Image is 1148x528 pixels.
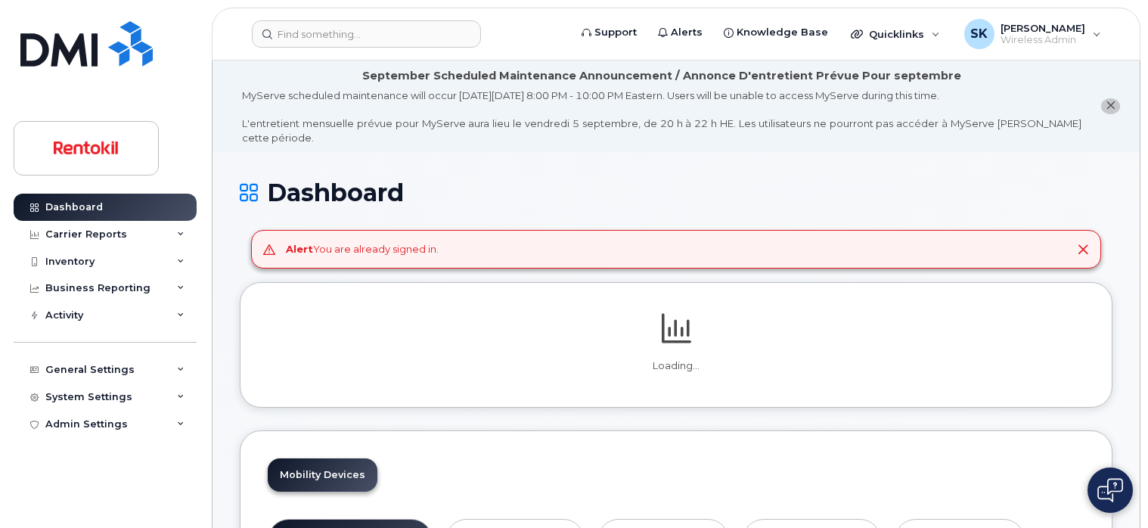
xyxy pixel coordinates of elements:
[240,179,1112,206] h1: Dashboard
[286,242,439,256] div: You are already signed in.
[268,359,1084,373] p: Loading...
[268,458,377,492] a: Mobility Devices
[242,89,1081,144] div: MyServe scheduled maintenance will occur [DATE][DATE] 8:00 PM - 10:00 PM Eastern. Users will be u...
[286,243,313,255] strong: Alert
[362,68,961,84] div: September Scheduled Maintenance Announcement / Annonce D'entretient Prévue Pour septembre
[1097,478,1123,502] img: Open chat
[1101,98,1120,114] button: close notification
